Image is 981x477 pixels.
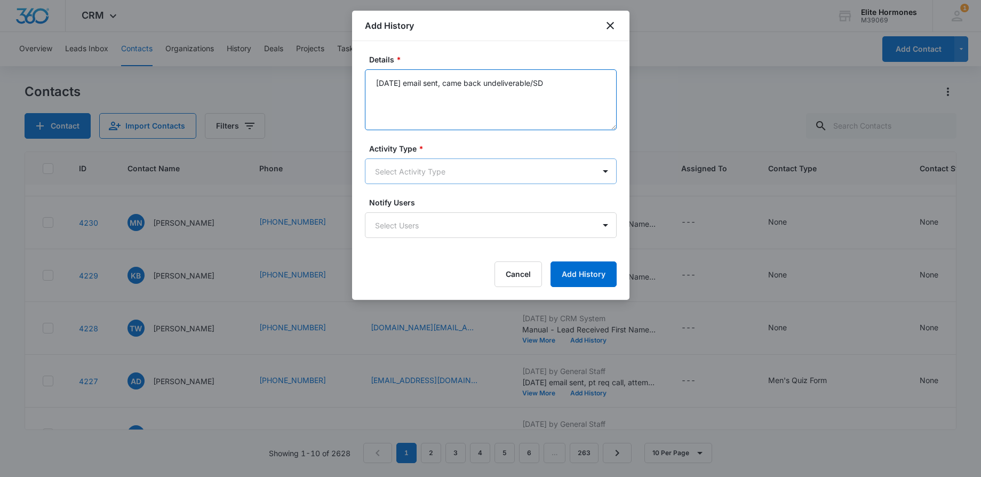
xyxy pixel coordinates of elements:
[604,19,617,32] button: close
[369,54,621,65] label: Details
[551,261,617,287] button: Add History
[365,19,414,32] h1: Add History
[495,261,542,287] button: Cancel
[369,197,621,208] label: Notify Users
[369,143,621,154] label: Activity Type
[365,69,617,130] textarea: [DATE] email sent, came back undeliverable/SD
